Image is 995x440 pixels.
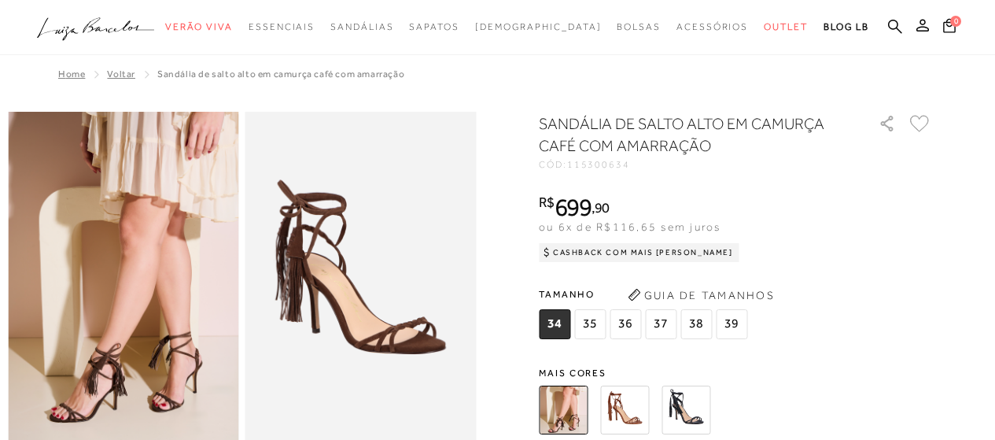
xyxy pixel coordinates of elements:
[330,21,393,32] span: Sandálias
[107,68,135,79] a: Voltar
[475,21,602,32] span: [DEMOGRAPHIC_DATA]
[165,13,233,42] a: noSubCategoriesText
[950,16,961,27] span: 0
[824,13,869,42] a: BLOG LB
[661,386,710,434] img: SANDÁLIA DE SALTO ALTO EM COURO PRETO COM AMARRAÇÃO
[539,386,588,434] img: SANDÁLIA DE SALTO ALTO EM CAMURÇA CAFÉ COM AMARRAÇÃO
[680,309,712,339] span: 38
[610,309,641,339] span: 36
[165,21,233,32] span: Verão Viva
[574,309,606,339] span: 35
[539,220,720,233] span: ou 6x de R$116,65 sem juros
[567,159,630,170] span: 115300634
[617,13,661,42] a: noSubCategoriesText
[157,68,404,79] span: SANDÁLIA DE SALTO ALTO EM CAMURÇA CAFÉ COM AMARRAÇÃO
[617,21,661,32] span: Bolsas
[539,160,853,169] div: CÓD:
[409,21,459,32] span: Sapatos
[676,21,748,32] span: Acessórios
[475,13,602,42] a: noSubCategoriesText
[58,68,85,79] a: Home
[645,309,676,339] span: 37
[676,13,748,42] a: noSubCategoriesText
[716,309,747,339] span: 39
[539,368,932,378] span: Mais cores
[249,13,315,42] a: noSubCategoriesText
[824,21,869,32] span: BLOG LB
[764,21,808,32] span: Outlet
[600,386,649,434] img: SANDÁLIA DE SALTO ALTO EM COURO CASTANHO COM AMARRAÇÃO
[539,309,570,339] span: 34
[539,195,555,209] i: R$
[539,283,751,306] span: Tamanho
[409,13,459,42] a: noSubCategoriesText
[555,193,591,221] span: 699
[330,13,393,42] a: noSubCategoriesText
[249,21,315,32] span: Essenciais
[938,17,960,39] button: 0
[622,283,779,308] button: Guia de Tamanhos
[591,201,610,215] i: ,
[539,113,834,157] h1: SANDÁLIA DE SALTO ALTO EM CAMURÇA CAFÉ COM AMARRAÇÃO
[595,199,610,216] span: 90
[764,13,808,42] a: noSubCategoriesText
[539,243,739,262] div: Cashback com Mais [PERSON_NAME]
